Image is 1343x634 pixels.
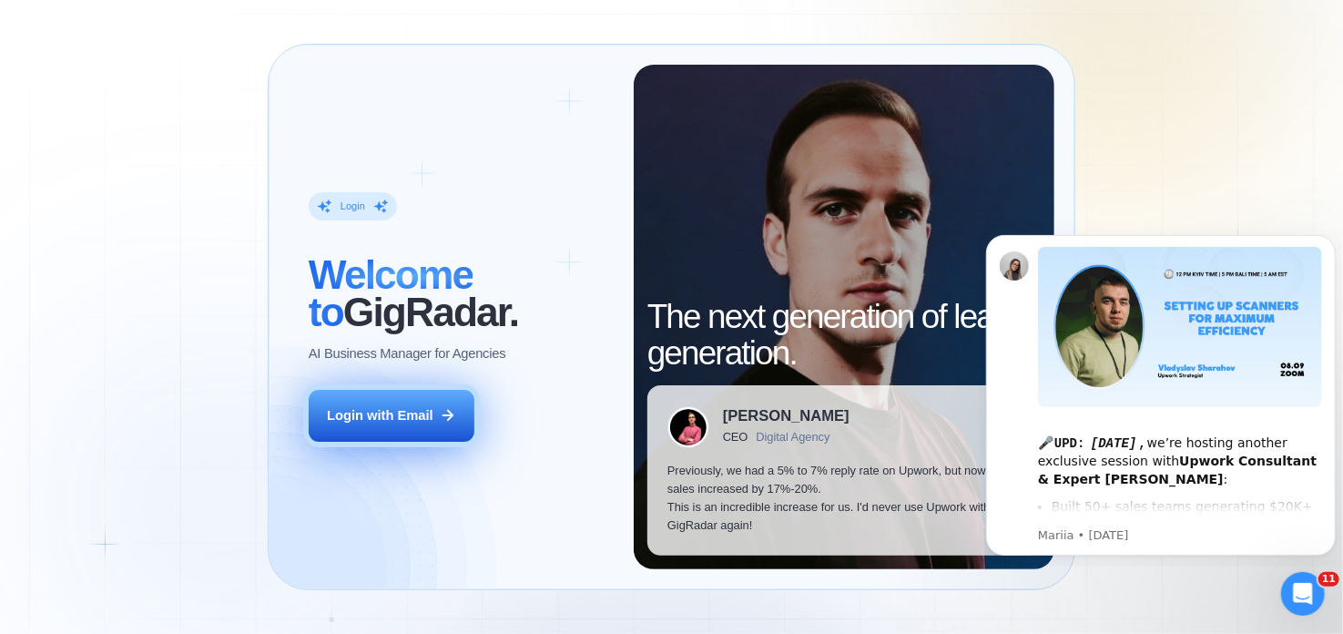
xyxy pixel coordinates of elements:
span: Welcome to [309,252,473,334]
div: CEO [723,431,748,445]
span: 11 [1318,572,1339,587]
p: AI Business Manager for Agencies [309,344,506,363]
div: Login with Email [327,406,433,424]
div: [PERSON_NAME] [723,409,850,424]
div: Login [341,199,365,213]
div: Digital Agency [756,431,829,445]
iframe: Intercom notifications message [979,219,1343,567]
p: Previously, we had a 5% to 7% reply rate on Upwork, but now our sales increased by 17%-20%. This ... [667,462,1021,536]
button: Login with Email [309,390,475,442]
iframe: Intercom live chat [1281,572,1325,616]
h2: The next generation of lead generation. [647,299,1042,373]
h2: ‍ GigRadar. [309,257,614,331]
